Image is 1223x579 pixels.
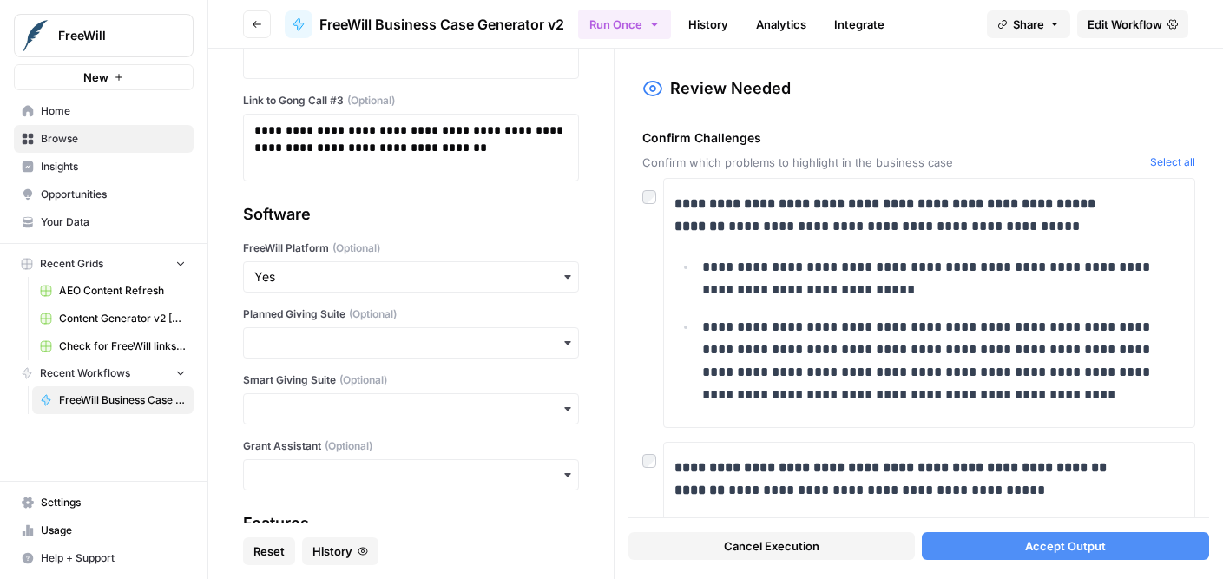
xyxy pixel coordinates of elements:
span: History [312,543,352,560]
span: Edit Workflow [1088,16,1162,33]
span: Recent Grids [40,256,103,272]
a: Settings [14,489,194,516]
button: Recent Workflows [14,360,194,386]
span: Your Data [41,214,186,230]
a: FreeWill Business Case Generator v2 [32,386,194,414]
span: Confirm Challenges [642,129,1143,147]
span: Usage [41,523,186,538]
label: FreeWill Platform [243,240,579,256]
button: Recent Grids [14,251,194,277]
h2: Review Needed [670,76,791,101]
span: Content Generator v2 [DRAFT] Test [59,311,186,326]
span: New [83,69,108,86]
span: (Optional) [347,93,395,109]
div: Features [243,511,579,536]
button: Workspace: FreeWill [14,14,194,57]
a: Integrate [824,10,895,38]
span: AEO Content Refresh [59,283,186,299]
span: Check for FreeWill links on partner's external website [59,339,186,354]
a: Opportunities [14,181,194,208]
button: Select all [1150,154,1195,171]
a: Content Generator v2 [DRAFT] Test [32,305,194,332]
label: Smart Giving Suite [243,372,579,388]
span: (Optional) [332,240,380,256]
button: Reset [243,537,295,565]
button: New [14,64,194,90]
button: Share [987,10,1070,38]
button: Cancel Execution [628,532,916,560]
label: Planned Giving Suite [243,306,579,322]
span: Opportunities [41,187,186,202]
span: Reset [253,543,285,560]
label: Grant Assistant [243,438,579,454]
a: Check for FreeWill links on partner's external website [32,332,194,360]
a: Your Data [14,208,194,236]
span: Browse [41,131,186,147]
label: Link to Gong Call #3 [243,93,579,109]
span: Settings [41,495,186,510]
button: Accept Output [922,532,1209,560]
span: (Optional) [349,306,397,322]
button: Help + Support [14,544,194,572]
span: FreeWill Business Case Generator v2 [59,392,186,408]
a: AEO Content Refresh [32,277,194,305]
span: Recent Workflows [40,365,130,381]
span: Cancel Execution [724,537,819,555]
button: History [302,537,378,565]
span: Help + Support [41,550,186,566]
span: Home [41,103,186,119]
a: Insights [14,153,194,181]
div: Software [243,202,579,227]
span: (Optional) [325,438,372,454]
a: Analytics [746,10,817,38]
a: Browse [14,125,194,153]
span: FreeWill Business Case Generator v2 [319,14,564,35]
button: Run Once [578,10,671,39]
a: History [678,10,739,38]
span: Share [1013,16,1044,33]
span: Insights [41,159,186,174]
span: Confirm which problems to highlight in the business case [642,154,1143,171]
span: FreeWill [58,27,163,44]
a: Usage [14,516,194,544]
a: Home [14,97,194,125]
input: Yes [254,268,568,286]
img: FreeWill Logo [20,20,51,51]
span: (Optional) [339,372,387,388]
a: FreeWill Business Case Generator v2 [285,10,564,38]
span: Accept Output [1025,537,1106,555]
a: Edit Workflow [1077,10,1188,38]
